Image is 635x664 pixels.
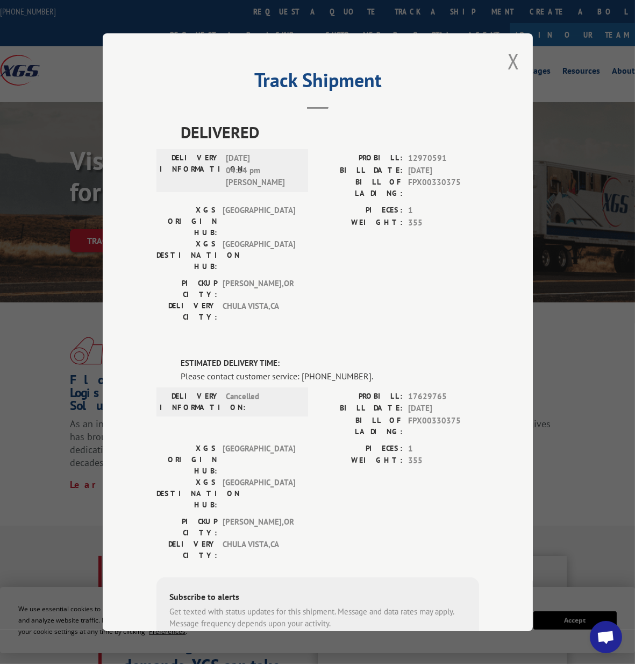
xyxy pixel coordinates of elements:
span: 1 [408,204,479,217]
span: 17629765 [408,390,479,402]
span: [GEOGRAPHIC_DATA] [223,238,295,272]
span: CHULA VISTA , CA [223,538,295,561]
label: DELIVERY INFORMATION: [160,390,220,413]
span: [DATE] [408,164,479,176]
button: Close modal [508,47,519,75]
div: Please contact customer service: [PHONE_NUMBER]. [181,369,479,382]
label: XGS DESTINATION HUB: [156,476,217,510]
label: XGS ORIGIN HUB: [156,204,217,238]
span: DELIVERED [181,120,479,144]
label: BILL DATE: [318,164,403,176]
span: 12970591 [408,152,479,165]
label: PIECES: [318,442,403,455]
label: DELIVERY INFORMATION: [160,152,220,189]
span: 355 [408,216,479,229]
div: Get texted with status updates for this shipment. Message and data rates may apply. Message frequ... [169,605,466,630]
label: WEIGHT: [318,455,403,467]
label: XGS ORIGIN HUB: [156,442,217,476]
label: PROBILL: [318,390,403,402]
span: [GEOGRAPHIC_DATA] [223,442,295,476]
span: 355 [408,455,479,467]
label: XGS DESTINATION HUB: [156,238,217,272]
div: Open chat [590,621,622,653]
label: BILL OF LADING: [318,414,403,437]
span: [DATE] [408,402,479,415]
span: FPX00330375 [408,176,479,199]
label: PICKUP CITY: [156,278,217,300]
span: [PERSON_NAME] , OR [223,278,295,300]
span: [PERSON_NAME] , OR [223,515,295,538]
span: [GEOGRAPHIC_DATA] [223,476,295,510]
span: [DATE] 04:34 pm [PERSON_NAME] [226,152,298,189]
label: BILL DATE: [318,402,403,415]
div: Subscribe to alerts [169,590,466,605]
span: [GEOGRAPHIC_DATA] [223,204,295,238]
label: PROBILL: [318,152,403,165]
span: CHULA VISTA , CA [223,300,295,323]
label: DELIVERY CITY: [156,300,217,323]
h2: Track Shipment [156,73,479,93]
label: DELIVERY CITY: [156,538,217,561]
span: FPX00330375 [408,414,479,437]
label: WEIGHT: [318,216,403,229]
label: PIECES: [318,204,403,217]
span: Cancelled [226,390,298,413]
label: PICKUP CITY: [156,515,217,538]
span: 1 [408,442,479,455]
label: BILL OF LADING: [318,176,403,199]
label: ESTIMATED DELIVERY TIME: [181,357,479,370]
